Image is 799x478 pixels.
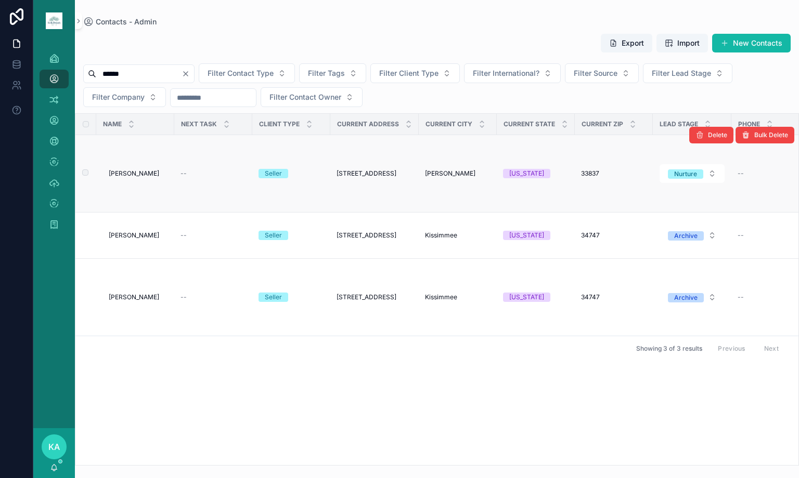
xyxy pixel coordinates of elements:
[656,34,708,52] button: Import
[738,231,744,240] span: --
[109,231,168,240] a: [PERSON_NAME]
[503,231,569,240] a: [US_STATE]
[337,293,396,301] span: [STREET_ADDRESS]
[636,344,702,353] span: Showing 3 of 3 results
[509,231,544,240] div: [US_STATE]
[261,87,363,107] button: Select Button
[33,42,75,247] div: scrollable content
[660,288,725,307] button: Select Button
[265,231,282,240] div: Seller
[674,231,698,241] div: Archive
[92,92,145,102] span: Filter Company
[181,120,217,128] span: Next Task
[581,231,600,240] span: 34747
[674,293,698,302] div: Archive
[269,92,341,102] span: Filter Contact Owner
[425,169,475,178] span: [PERSON_NAME]
[199,63,295,83] button: Select Button
[581,169,647,178] a: 33837
[259,293,324,302] a: Seller
[660,120,698,128] span: Lead Stage
[109,169,168,178] a: [PERSON_NAME]
[425,169,491,178] a: [PERSON_NAME]
[96,17,157,27] span: Contacts - Admin
[83,17,157,27] a: Contacts - Admin
[259,231,324,240] a: Seller
[181,169,246,178] a: --
[581,293,600,301] span: 34747
[181,231,246,240] a: --
[379,68,439,78] span: Filter Client Type
[504,120,555,128] span: Current State
[109,293,159,301] span: [PERSON_NAME]
[182,70,194,78] button: Clear
[659,287,725,307] a: Select Button
[652,68,711,78] span: Filter Lead Stage
[509,169,544,178] div: [US_STATE]
[425,231,457,240] span: Kissimmee
[736,127,794,143] button: Bulk Delete
[659,164,725,183] a: Select Button
[754,131,788,139] span: Bulk Delete
[581,231,647,240] a: 34747
[259,169,324,178] a: Seller
[370,63,460,83] button: Select Button
[677,38,700,48] span: Import
[660,164,725,183] button: Select Button
[48,441,60,453] span: KA
[265,293,282,302] div: Seller
[464,63,561,83] button: Select Button
[425,293,457,301] span: Kissimmee
[308,68,345,78] span: Filter Tags
[509,293,544,302] div: [US_STATE]
[103,120,122,128] span: Name
[574,68,617,78] span: Filter Source
[337,231,396,240] span: [STREET_ADDRESS]
[660,226,725,245] button: Select Button
[259,120,300,128] span: Client Type
[181,293,187,301] span: --
[83,87,166,107] button: Select Button
[426,120,472,128] span: Current City
[582,120,623,128] span: Current Zip
[565,63,639,83] button: Select Button
[503,293,569,302] a: [US_STATE]
[601,34,652,52] button: Export
[337,169,413,178] a: [STREET_ADDRESS]
[708,131,727,139] span: Delete
[46,12,62,29] img: App logo
[425,231,491,240] a: Kissimmee
[738,169,744,178] span: --
[109,169,159,178] span: [PERSON_NAME]
[109,293,168,301] a: [PERSON_NAME]
[503,169,569,178] a: [US_STATE]
[712,34,791,52] button: New Contacts
[473,68,539,78] span: Filter International?
[208,68,274,78] span: Filter Contact Type
[109,231,159,240] span: [PERSON_NAME]
[181,293,246,301] a: --
[181,169,187,178] span: --
[689,127,733,143] button: Delete
[659,225,725,245] a: Select Button
[738,293,744,301] span: --
[581,293,647,301] a: 34747
[674,169,697,179] div: Nurture
[581,169,599,178] span: 33837
[265,169,282,178] div: Seller
[425,293,491,301] a: Kissimmee
[181,231,187,240] span: --
[337,120,399,128] span: Current Address
[299,63,366,83] button: Select Button
[337,293,413,301] a: [STREET_ADDRESS]
[337,231,413,240] a: [STREET_ADDRESS]
[337,169,396,178] span: [STREET_ADDRESS]
[643,63,732,83] button: Select Button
